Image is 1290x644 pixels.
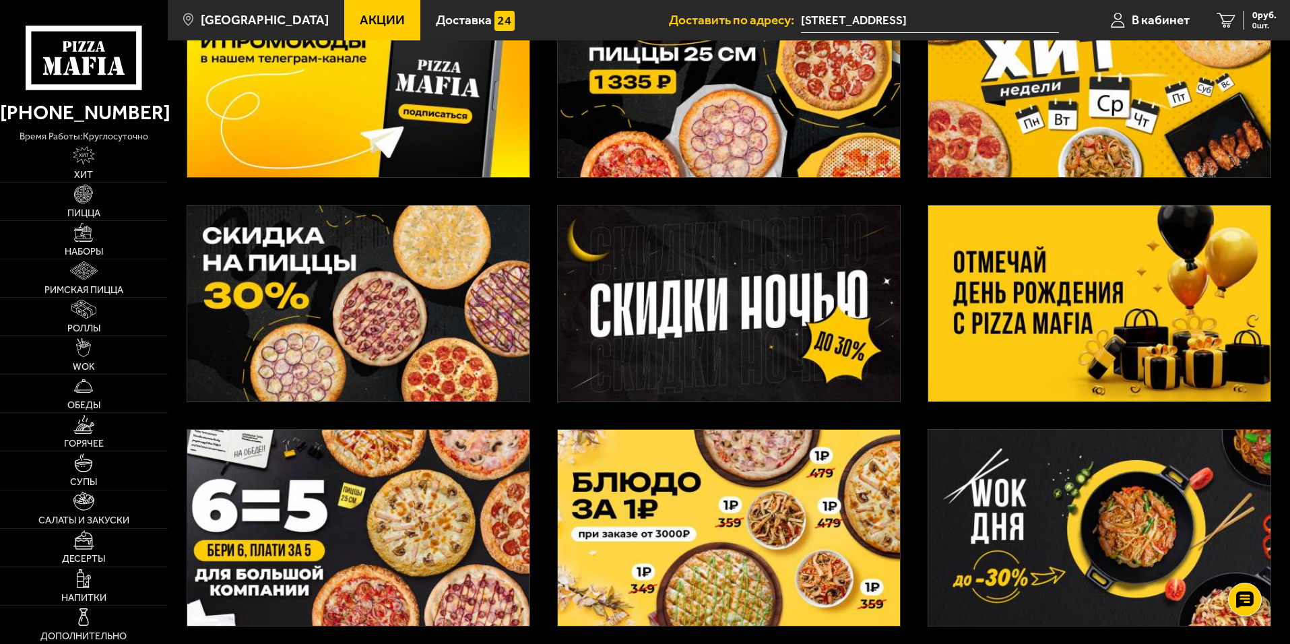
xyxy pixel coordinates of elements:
[67,401,100,410] span: Обеды
[494,11,515,31] img: 15daf4d41897b9f0e9f617042186c801.svg
[38,516,129,525] span: Салаты и закуски
[67,324,100,333] span: Роллы
[201,13,329,26] span: [GEOGRAPHIC_DATA]
[801,8,1059,33] span: Санкт-Петербург, Стартовая улица, 8
[67,209,100,218] span: Пицца
[70,478,97,487] span: Супы
[62,554,105,564] span: Десерты
[436,13,492,26] span: Доставка
[669,13,801,26] span: Доставить по адресу:
[360,13,405,26] span: Акции
[61,593,106,603] span: Напитки
[1132,13,1190,26] span: В кабинет
[40,632,127,641] span: Дополнительно
[1252,11,1277,20] span: 0 руб.
[1252,22,1277,30] span: 0 шт.
[73,362,95,372] span: WOK
[44,286,123,295] span: Римская пицца
[801,8,1059,33] input: Ваш адрес доставки
[74,170,93,180] span: Хит
[64,439,104,449] span: Горячее
[65,247,103,257] span: Наборы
